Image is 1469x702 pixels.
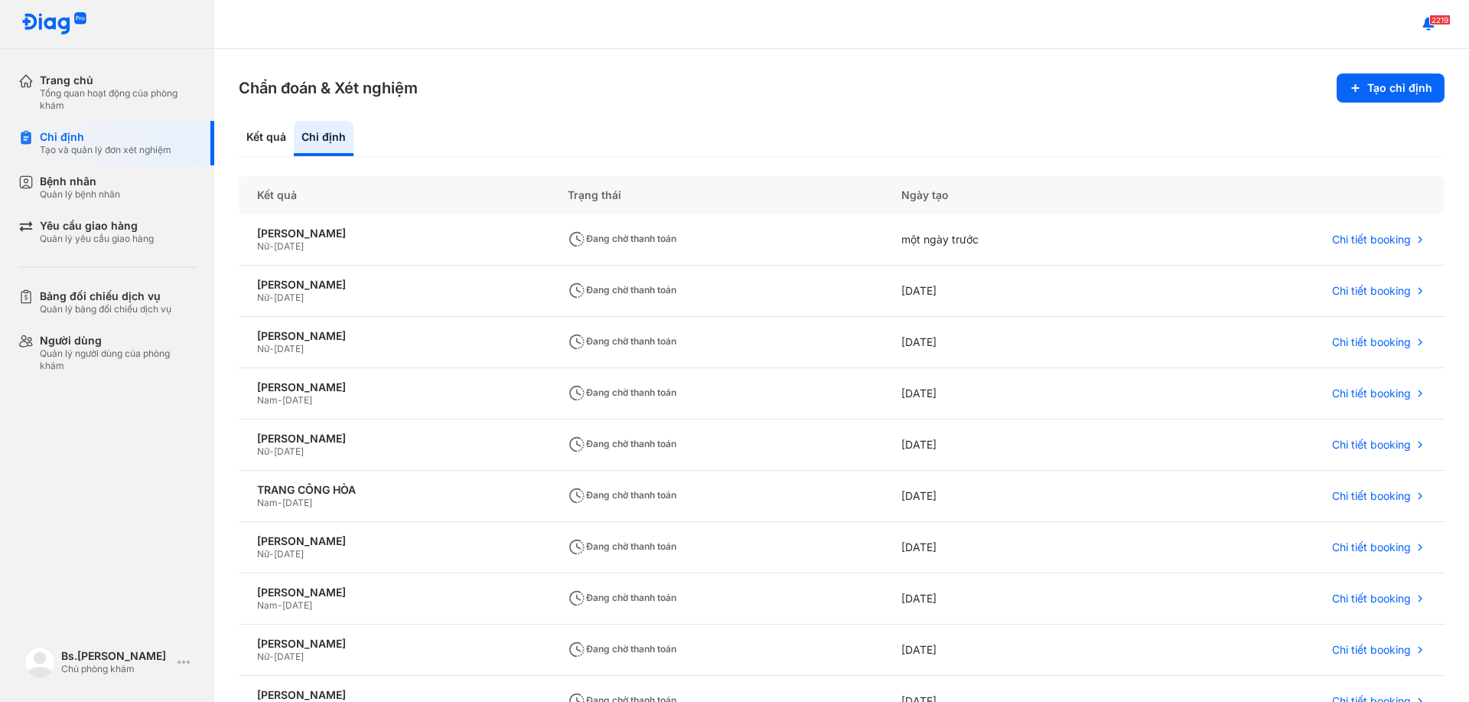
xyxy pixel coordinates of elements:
span: [DATE] [274,446,304,457]
button: Tạo chỉ định [1337,73,1445,103]
span: Đang chờ thanh toán [568,540,676,552]
span: Nữ [257,240,269,252]
span: Đang chờ thanh toán [568,438,676,449]
span: Chi tiết booking [1332,438,1411,452]
span: - [269,446,274,457]
span: Đang chờ thanh toán [568,592,676,603]
span: - [278,497,282,508]
span: [DATE] [282,599,312,611]
div: [DATE] [883,420,1145,471]
div: Quản lý bệnh nhân [40,188,120,201]
div: [PERSON_NAME] [257,278,531,292]
span: - [278,394,282,406]
div: Bệnh nhân [40,175,120,188]
div: Tổng quan hoạt động của phòng khám [40,87,196,112]
span: [DATE] [282,394,312,406]
div: [DATE] [883,317,1145,368]
span: Nữ [257,548,269,560]
span: Đang chờ thanh toán [568,335,676,347]
img: logo [21,12,87,36]
span: Đang chờ thanh toán [568,284,676,295]
span: Đang chờ thanh toán [568,643,676,655]
h3: Chẩn đoán & Xét nghiệm [239,77,418,99]
div: [PERSON_NAME] [257,432,531,446]
span: - [269,240,274,252]
div: Trang chủ [40,73,196,87]
span: - [269,651,274,662]
span: - [269,292,274,303]
div: [DATE] [883,266,1145,317]
div: Tạo và quản lý đơn xét nghiệm [40,144,171,156]
div: [PERSON_NAME] [257,586,531,599]
div: [DATE] [883,368,1145,420]
span: - [278,599,282,611]
span: Nữ [257,343,269,354]
div: Ngày tạo [883,176,1145,214]
img: logo [24,647,55,678]
div: Chỉ định [294,121,353,156]
div: Quản lý người dùng của phòng khám [40,348,196,372]
span: [DATE] [274,240,304,252]
span: [DATE] [274,651,304,662]
span: Chi tiết booking [1332,489,1411,503]
span: - [269,343,274,354]
div: [PERSON_NAME] [257,227,531,240]
div: Bs.[PERSON_NAME] [61,649,171,663]
div: Chủ phòng khám [61,663,171,675]
div: Quản lý yêu cầu giao hàng [40,233,154,245]
span: Chi tiết booking [1332,592,1411,606]
span: [DATE] [282,497,312,508]
span: Đang chờ thanh toán [568,489,676,501]
span: Đang chờ thanh toán [568,233,676,244]
span: Nữ [257,292,269,303]
span: Chi tiết booking [1332,540,1411,554]
span: Chi tiết booking [1332,284,1411,298]
span: Nam [257,497,278,508]
span: Nữ [257,446,269,457]
span: Đang chờ thanh toán [568,387,676,398]
div: Kết quả [239,121,294,156]
div: [PERSON_NAME] [257,637,531,651]
div: Bảng đối chiếu dịch vụ [40,289,171,303]
div: [PERSON_NAME] [257,380,531,394]
span: 2219 [1429,15,1451,25]
span: Nam [257,599,278,611]
div: TRANG CÔNG HÒA [257,483,531,497]
span: Chi tiết booking [1332,643,1411,657]
span: Chi tiết booking [1332,335,1411,349]
div: Trạng thái [549,176,883,214]
div: [DATE] [883,471,1145,522]
div: [PERSON_NAME] [257,329,531,343]
div: [DATE] [883,625,1145,676]
div: Chỉ định [40,130,171,144]
span: [DATE] [274,343,304,354]
div: [PERSON_NAME] [257,534,531,548]
div: Quản lý bảng đối chiếu dịch vụ [40,303,171,315]
div: [DATE] [883,522,1145,573]
span: [DATE] [274,548,304,560]
div: [DATE] [883,573,1145,625]
span: - [269,548,274,560]
div: Yêu cầu giao hàng [40,219,154,233]
div: Kết quả [239,176,549,214]
div: một ngày trước [883,214,1145,266]
span: [DATE] [274,292,304,303]
div: [PERSON_NAME] [257,688,531,702]
span: Chi tiết booking [1332,387,1411,400]
div: Người dùng [40,334,196,348]
span: Chi tiết booking [1332,233,1411,247]
span: Nữ [257,651,269,662]
span: Nam [257,394,278,406]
